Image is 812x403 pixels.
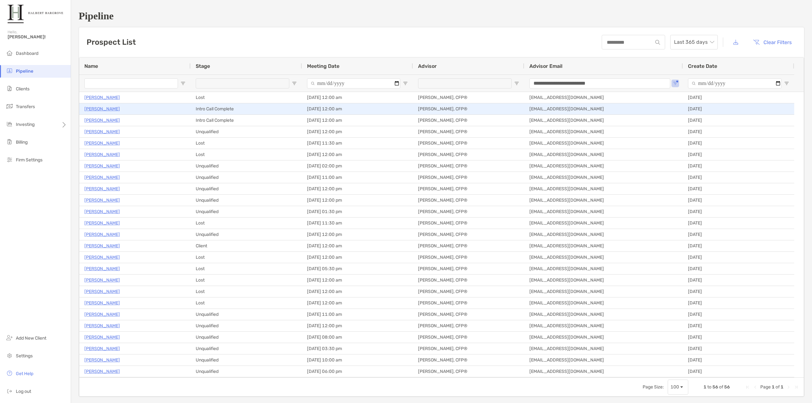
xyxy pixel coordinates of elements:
[683,126,794,137] div: [DATE]
[524,297,683,309] div: [EMAIL_ADDRESS][DOMAIN_NAME]
[84,367,120,375] p: [PERSON_NAME]
[683,297,794,309] div: [DATE]
[524,354,683,366] div: [EMAIL_ADDRESS][DOMAIN_NAME]
[413,126,524,137] div: [PERSON_NAME], CFP®
[16,51,38,56] span: Dashboard
[84,242,120,250] a: [PERSON_NAME]
[6,85,13,92] img: clients icon
[6,369,13,377] img: get-help icon
[302,149,413,160] div: [DATE] 12:00 am
[16,353,33,359] span: Settings
[84,139,120,147] a: [PERSON_NAME]
[794,385,799,390] div: Last Page
[524,263,683,274] div: [EMAIL_ADDRESS][DOMAIN_NAME]
[84,151,120,159] a: [PERSON_NAME]
[524,183,683,194] div: [EMAIL_ADDRESS][DOMAIN_NAME]
[683,332,794,343] div: [DATE]
[673,81,678,86] button: Open Filter Menu
[413,218,524,229] div: [PERSON_NAME], CFP®
[6,49,13,57] img: dashboard icon
[6,102,13,110] img: transfers icon
[655,40,660,45] img: input icon
[84,219,120,227] p: [PERSON_NAME]
[84,322,120,330] p: [PERSON_NAME]
[524,195,683,206] div: [EMAIL_ADDRESS][DOMAIN_NAME]
[524,240,683,251] div: [EMAIL_ADDRESS][DOMAIN_NAME]
[413,92,524,103] div: [PERSON_NAME], CFP®
[79,10,804,22] h1: Pipeline
[413,343,524,354] div: [PERSON_NAME], CFP®
[191,275,302,286] div: Lost
[524,332,683,343] div: [EMAIL_ADDRESS][DOMAIN_NAME]
[196,63,210,69] span: Stage
[302,103,413,114] div: [DATE] 12:00 am
[413,320,524,331] div: [PERSON_NAME], CFP®
[683,240,794,251] div: [DATE]
[772,384,775,390] span: 1
[84,63,98,69] span: Name
[683,92,794,103] div: [DATE]
[671,384,679,390] div: 100
[683,366,794,377] div: [DATE]
[413,240,524,251] div: [PERSON_NAME], CFP®
[781,384,783,390] span: 1
[413,354,524,366] div: [PERSON_NAME], CFP®
[6,156,13,163] img: firm-settings icon
[191,206,302,217] div: Unqualified
[413,160,524,172] div: [PERSON_NAME], CFP®
[524,343,683,354] div: [EMAIL_ADDRESS][DOMAIN_NAME]
[84,345,120,353] a: [PERSON_NAME]
[16,68,33,74] span: Pipeline
[84,333,120,341] a: [PERSON_NAME]
[302,206,413,217] div: [DATE] 01:30 pm
[84,173,120,181] a: [PERSON_NAME]
[84,356,120,364] p: [PERSON_NAME]
[403,81,408,86] button: Open Filter Menu
[302,195,413,206] div: [DATE] 12:00 pm
[191,149,302,160] div: Lost
[302,263,413,274] div: [DATE] 05:30 pm
[84,253,120,261] p: [PERSON_NAME]
[683,149,794,160] div: [DATE]
[413,332,524,343] div: [PERSON_NAME], CFP®
[302,218,413,229] div: [DATE] 11:30 am
[16,140,28,145] span: Billing
[16,104,35,109] span: Transfers
[84,208,120,216] a: [PERSON_NAME]
[719,384,723,390] span: of
[745,385,750,390] div: First Page
[84,265,120,273] a: [PERSON_NAME]
[191,263,302,274] div: Lost
[724,384,730,390] span: 56
[683,160,794,172] div: [DATE]
[191,343,302,354] div: Unqualified
[84,276,120,284] p: [PERSON_NAME]
[524,126,683,137] div: [EMAIL_ADDRESS][DOMAIN_NAME]
[413,149,524,160] div: [PERSON_NAME], CFP®
[302,240,413,251] div: [DATE] 12:00 am
[524,160,683,172] div: [EMAIL_ADDRESS][DOMAIN_NAME]
[786,385,791,390] div: Next Page
[413,103,524,114] div: [PERSON_NAME], CFP®
[524,275,683,286] div: [EMAIL_ADDRESS][DOMAIN_NAME]
[683,275,794,286] div: [DATE]
[84,310,120,318] p: [PERSON_NAME]
[302,343,413,354] div: [DATE] 03:30 pm
[683,183,794,194] div: [DATE]
[191,354,302,366] div: Unqualified
[84,196,120,204] a: [PERSON_NAME]
[6,67,13,75] img: pipeline icon
[413,366,524,377] div: [PERSON_NAME], CFP®
[191,92,302,103] div: Lost
[683,286,794,297] div: [DATE]
[8,3,63,25] img: Zoe Logo
[191,309,302,320] div: Unqualified
[302,183,413,194] div: [DATE] 12:00 pm
[683,229,794,240] div: [DATE]
[6,120,13,128] img: investing icon
[413,138,524,149] div: [PERSON_NAME], CFP®
[524,309,683,320] div: [EMAIL_ADDRESS][DOMAIN_NAME]
[524,286,683,297] div: [EMAIL_ADDRESS][DOMAIN_NAME]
